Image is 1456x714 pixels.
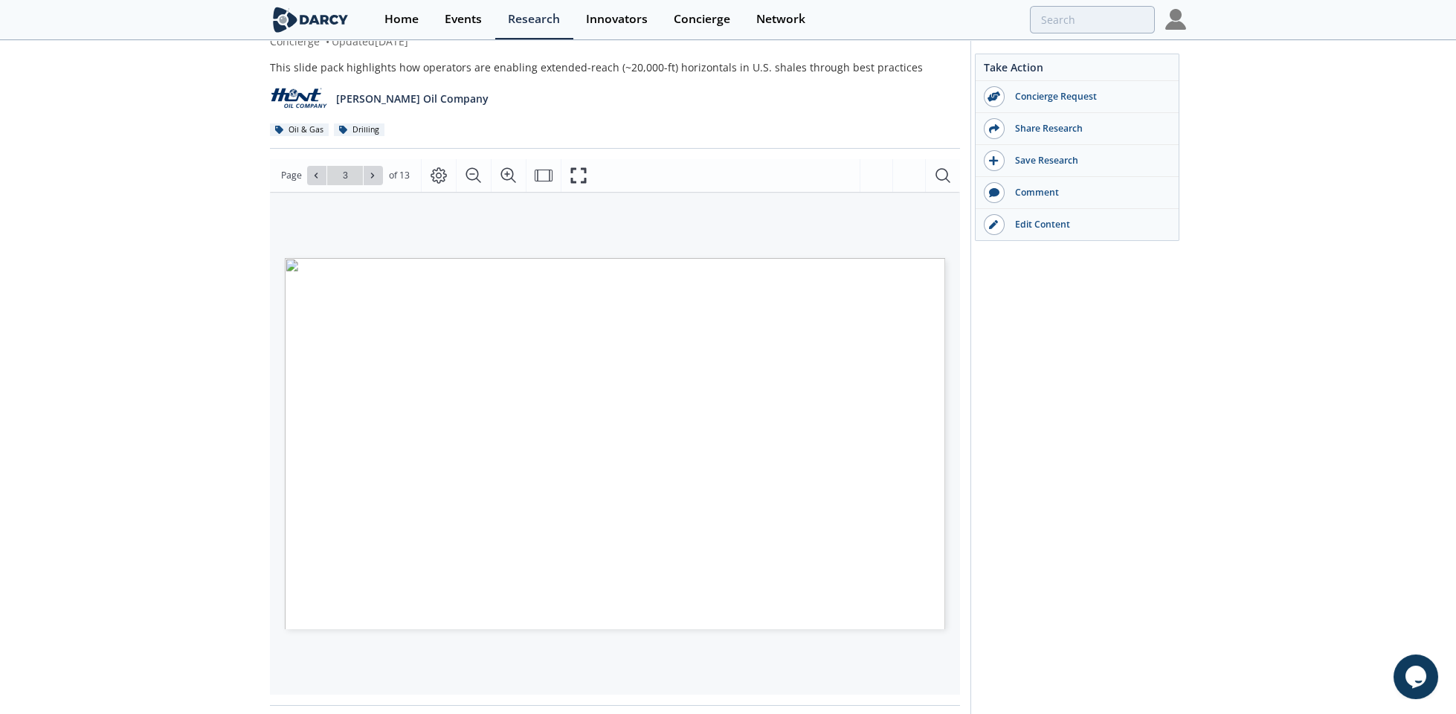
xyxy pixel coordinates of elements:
[1005,90,1171,103] div: Concierge Request
[1394,654,1441,699] iframe: chat widget
[1165,9,1186,30] img: Profile
[976,59,1179,81] div: Take Action
[976,209,1179,240] a: Edit Content
[586,13,648,25] div: Innovators
[334,123,384,137] div: Drilling
[1005,122,1171,135] div: Share Research
[508,13,560,25] div: Research
[270,7,351,33] img: logo-wide.svg
[1005,186,1171,199] div: Comment
[270,59,960,75] div: This slide pack highlights how operators are enabling extended-reach (~20,000-ft) horizontals in ...
[323,34,332,48] span: •
[445,13,482,25] div: Events
[1005,218,1171,231] div: Edit Content
[270,123,329,137] div: Oil & Gas
[270,33,960,49] div: Concierge Updated [DATE]
[1005,154,1171,167] div: Save Research
[674,13,730,25] div: Concierge
[1030,6,1155,33] input: Advanced Search
[756,13,805,25] div: Network
[384,13,419,25] div: Home
[336,91,489,106] p: [PERSON_NAME] Oil Company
